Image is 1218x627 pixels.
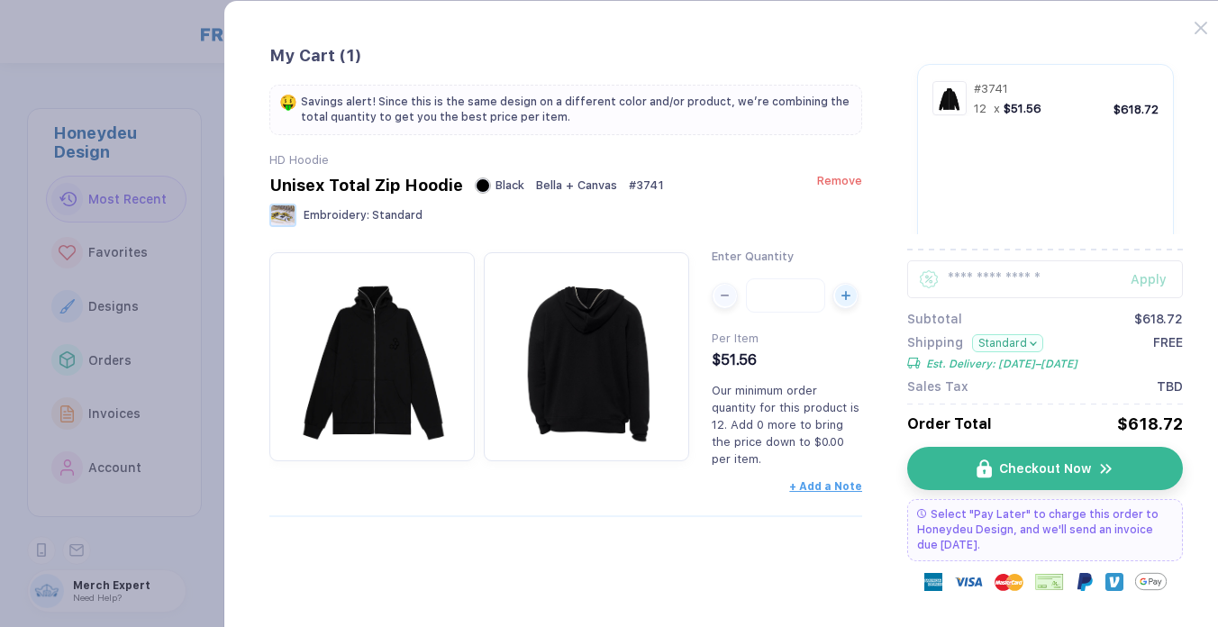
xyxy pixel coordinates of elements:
[269,204,296,227] img: Embroidery
[1105,573,1123,591] img: Venmo
[917,509,926,518] img: pay later
[712,332,759,345] span: Per Item
[269,46,862,67] div: My Cart ( 1 )
[789,480,862,493] button: + Add a Note
[817,174,862,187] button: Remove
[1076,573,1094,591] img: Paypal
[1117,414,1183,433] div: $618.72
[1098,460,1114,477] img: icon
[907,499,1183,561] div: Select "Pay Later" to charge this order to Honeydeu Design, and we'll send an invoice due [DATE].
[1108,260,1183,298] button: Apply
[279,95,297,110] span: 🤑
[269,153,862,167] div: HD Hoodie
[999,461,1091,476] span: Checkout Now
[372,209,423,222] span: Standard
[994,102,1000,115] span: x
[1113,103,1159,116] div: $618.72
[936,85,963,112] img: e467032d-2212-4573-8ce5-420c9c029f0f_nt_front_1756408146471.jpg
[493,261,680,449] img: e467032d-2212-4573-8ce5-420c9c029f0f_nt_back_1756408146473.jpg
[629,178,664,192] span: # 3741
[712,384,859,466] span: Our minimum order quantity for this product is 12. Add 0 more to bring the price down to $0.00 pe...
[495,178,524,192] span: Black
[1131,272,1183,286] div: Apply
[974,82,1008,95] span: # 3741
[269,176,463,195] div: Unisex Total Zip Hoodie
[954,568,983,596] img: visa
[301,95,852,125] span: Savings alert! Since this is the same design on a different color and/or product, we’re combining...
[977,459,992,478] img: icon
[924,573,942,591] img: express
[1153,335,1183,370] span: FREE
[1135,566,1167,597] img: GPay
[278,261,466,449] img: e467032d-2212-4573-8ce5-420c9c029f0f_nt_front_1756408146471.jpg
[907,379,968,394] span: Sales Tax
[712,351,757,368] span: $51.56
[972,334,1043,352] button: Standard
[907,312,962,326] span: Subtotal
[712,250,794,263] span: Enter Quantity
[974,102,986,115] span: 12
[304,209,369,222] span: Embroidery :
[1004,102,1041,115] span: $51.56
[926,358,1077,370] span: Est. Delivery: [DATE]–[DATE]
[907,335,963,352] span: Shipping
[907,415,992,432] span: Order Total
[536,178,617,192] span: Bella + Canvas
[907,447,1183,490] button: iconCheckout Nowicon
[1134,312,1183,326] div: $618.72
[1035,573,1064,591] img: cheque
[1157,379,1183,394] span: TBD
[995,568,1023,596] img: master-card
